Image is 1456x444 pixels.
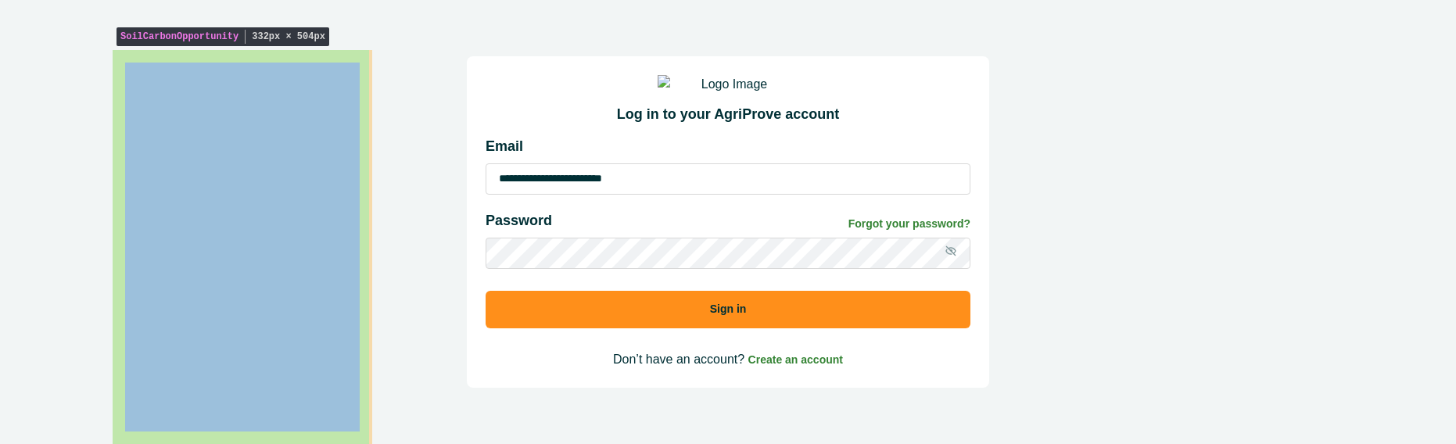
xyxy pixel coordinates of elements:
[848,216,970,232] a: Forgot your password?
[486,210,552,231] p: Password
[658,75,798,94] img: Logo Image
[486,106,970,124] h2: Log in to your AgriProve account
[486,350,970,369] p: Don’t have an account?
[486,136,970,157] p: Email
[486,291,970,328] button: Sign in
[748,353,843,366] a: Create an account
